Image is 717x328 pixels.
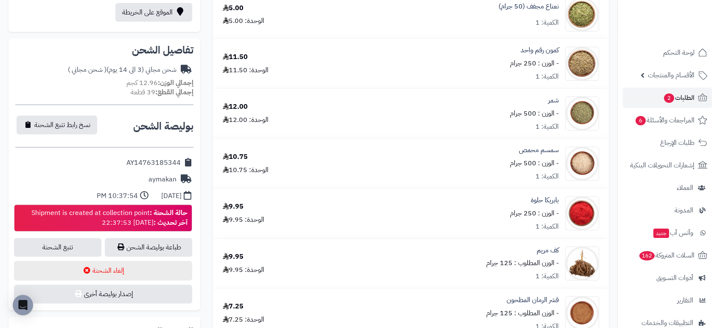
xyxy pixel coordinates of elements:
[507,295,559,305] a: قشر الرمان المطحون
[223,165,269,175] div: الوحدة: 10.75
[635,116,646,125] span: 6
[623,155,712,175] a: إشعارات التحويلات البنكية
[623,42,712,63] a: لوحة التحكم
[223,3,244,13] div: 5.00
[677,182,693,194] span: العملاء
[566,47,599,81] img: Cumin-90x90.jpg
[639,251,655,260] span: 162
[155,87,193,97] strong: إجمالي القطع:
[486,308,559,318] small: - الوزن المطلوب : 125 جرام
[653,227,693,239] span: وآتس آب
[223,252,244,262] div: 9.95
[126,78,193,88] small: 12.96 كجم
[623,110,712,130] a: المراجعات والأسئلة6
[535,122,559,132] div: الكمية: 1
[223,52,248,62] div: 11.50
[566,246,599,280] img: 1633635488-Rose%20of%20Jericho-90x90.jpg
[675,204,693,216] span: المدونة
[623,245,712,266] a: السلات المتروكة162
[105,238,192,257] a: طباعة بوليصة الشحن
[566,196,599,230] img: 1628250753-Paprika%20Powder-90x90.jpg
[519,145,559,155] a: سمسم محمص
[14,285,192,303] button: إصدار بوليصة أخرى
[161,191,182,201] div: [DATE]
[17,116,97,134] button: نسخ رابط تتبع الشحنة
[660,137,695,149] span: طلبات الإرجاع
[623,290,712,311] a: التقارير
[535,18,559,28] div: الكمية: 1
[68,65,106,75] span: ( شحن مجاني )
[623,223,712,243] a: وآتس آبجديد
[223,16,264,26] div: الوحدة: 5.00
[97,191,138,201] div: 10:37:54 PM
[664,93,674,103] span: 2
[648,69,695,81] span: الأقسام والمنتجات
[223,115,269,125] div: الوحدة: 12.00
[13,295,33,315] div: Open Intercom Messenger
[158,78,193,88] strong: إجمالي الوزن:
[68,65,176,75] div: شحن مجاني (3 الى 14 يوم)
[148,175,176,184] div: aymakan
[510,158,559,168] small: - الوزن : 500 جرام
[623,268,712,288] a: أدوات التسويق
[223,65,269,75] div: الوحدة: 11.50
[659,15,709,33] img: logo-2.png
[630,159,695,171] span: إشعارات التحويلات البنكية
[566,147,599,181] img: 1628238298-Sesame%20(Roasted)-90x90.jpg
[537,246,559,255] a: كف مريم
[499,2,559,11] a: نعناع مجفف (50 جرام)
[623,178,712,198] a: العملاء
[535,271,559,281] div: الكمية: 1
[535,72,559,82] div: الكمية: 1
[677,294,693,306] span: التقارير
[510,58,559,68] small: - الوزن : 250 جرام
[131,87,193,97] small: 39 قطعة
[635,114,695,126] span: المراجعات والأسئلة
[623,200,712,221] a: المدونة
[14,261,192,280] button: إلغاء الشحنة
[531,195,559,205] a: بابريكا حلوة
[663,92,695,104] span: الطلبات
[14,238,101,257] a: تتبع الشحنة
[15,45,193,55] h2: تفاصيل الشحن
[653,229,669,238] span: جديد
[663,47,695,59] span: لوحة التحكم
[223,215,264,225] div: الوحدة: 9.95
[486,258,559,268] small: - الوزن المطلوب : 125 جرام
[223,265,264,275] div: الوحدة: 9.95
[31,208,188,228] div: Shipment is created at collection point [DATE] 22:37:53
[535,222,559,232] div: الكمية: 1
[223,102,248,112] div: 12.00
[34,120,90,130] span: نسخ رابط تتبع الشحنة
[623,88,712,108] a: الطلبات2
[535,172,559,181] div: الكمية: 1
[223,152,248,162] div: 10.75
[115,3,192,22] a: الموقع على الخريطة
[150,208,188,218] strong: حالة الشحنة :
[656,272,693,284] span: أدوات التسويق
[566,96,599,130] img: 1628193890-Fennel-90x90.jpg
[223,202,244,212] div: 9.95
[521,45,559,55] a: كمون رقم واحد
[639,249,695,261] span: السلات المتروكة
[510,108,559,119] small: - الوزن : 500 جرام
[126,158,181,168] div: AY14763185344
[548,96,559,105] a: شمر
[223,315,264,325] div: الوحدة: 7.25
[154,218,188,228] strong: آخر تحديث :
[133,121,193,131] h2: بوليصة الشحن
[510,208,559,218] small: - الوزن : 250 جرام
[623,133,712,153] a: طلبات الإرجاع
[223,302,244,311] div: 7.25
